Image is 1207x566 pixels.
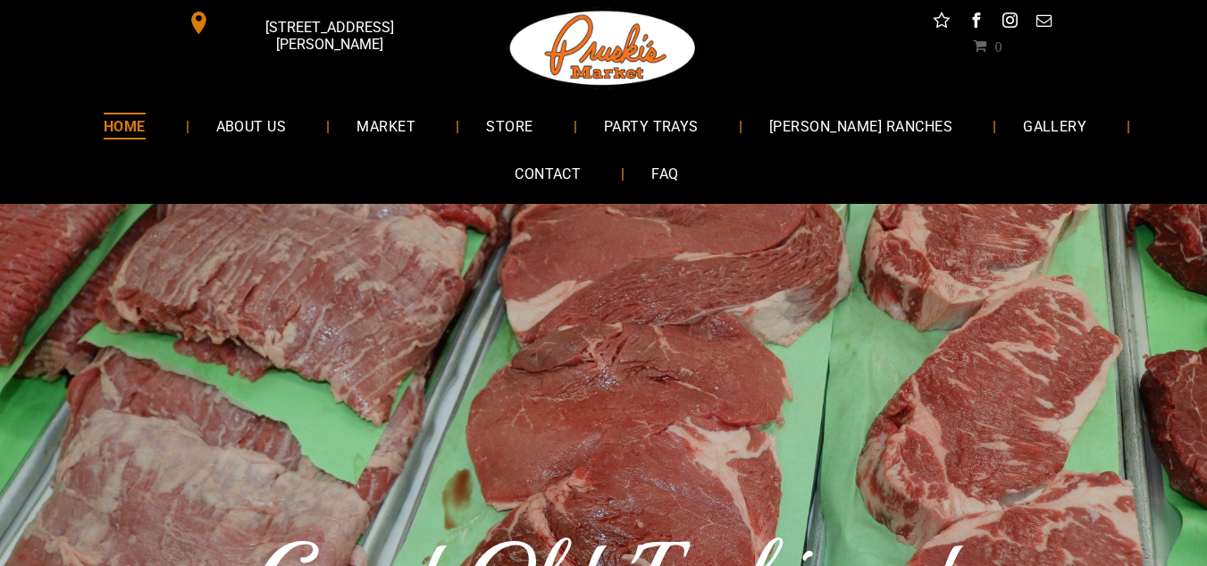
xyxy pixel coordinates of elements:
[175,9,448,37] a: [STREET_ADDRESS][PERSON_NAME]
[330,102,442,149] a: MARKET
[742,102,979,149] a: [PERSON_NAME] RANCHES
[77,102,172,149] a: HOME
[214,10,444,62] span: [STREET_ADDRESS][PERSON_NAME]
[459,102,559,149] a: STORE
[1032,9,1055,37] a: email
[930,9,953,37] a: Social network
[189,102,314,149] a: ABOUT US
[964,9,987,37] a: facebook
[994,38,1002,53] span: 0
[488,150,608,198] a: CONTACT
[996,102,1113,149] a: GALLERY
[624,150,705,198] a: FAQ
[577,102,725,149] a: PARTY TRAYS
[998,9,1021,37] a: instagram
